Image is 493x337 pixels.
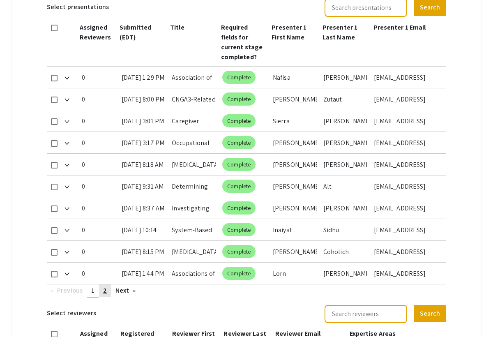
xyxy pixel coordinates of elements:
div: 0 [82,197,115,219]
div: [PERSON_NAME] [323,154,367,175]
img: Expand arrow [65,229,69,232]
div: [EMAIL_ADDRESS][DOMAIN_NAME] [374,175,440,197]
img: Expand arrow [65,142,69,145]
div: [PERSON_NAME] [273,154,317,175]
div: [DATE] 8:18 AM [122,154,166,175]
div: [EMAIL_ADDRESS][DOMAIN_NAME] [374,67,440,88]
h6: Select reviewers [47,304,97,322]
mat-chip: Complete [222,267,256,280]
div: Investigating Transport Mechanisms at the [MEDICAL_DATA] Using the&nbsp;In Situ&nbsp;Brain Perfus... [172,197,216,219]
span: Submitted (EDT) [120,23,152,42]
div: [PERSON_NAME] [273,88,317,110]
div: [EMAIL_ADDRESS][DOMAIN_NAME] [374,197,440,219]
div: [EMAIL_ADDRESS][DOMAIN_NAME] [374,110,440,132]
div: Caregiver Perceptions of&nbsp;GoBabyGo&nbsp;Cars: A Qualitative Study with Photo Elicitation [172,110,216,132]
div: [MEDICAL_DATA] induced [MEDICAL_DATA]: what is the role of [MEDICAL_DATA]? [172,154,216,175]
div: 0 [82,154,115,175]
mat-chip: Complete [222,114,256,127]
div: [DATE] 8:00 PM [122,88,166,110]
div: 0 [82,241,115,262]
span: 2 [103,286,107,295]
img: Expand arrow [65,251,69,254]
div: [EMAIL_ADDRESS][DOMAIN_NAME] [374,88,440,110]
div: [DATE] 8:15 PM [122,241,166,262]
div: 0 [82,110,115,132]
div: 0 [82,263,115,284]
div: [PERSON_NAME] [323,197,367,219]
div: [PERSON_NAME] [273,175,317,197]
mat-chip: Complete [222,201,256,215]
div: 0 [82,67,115,88]
mat-chip: Complete [222,158,256,171]
div: Associations of Elevated Serum Immunoglobulin E with Inflammatory Dermatoses [172,263,216,284]
span: Presenter 1 Email [373,23,426,32]
div: Sidhu [323,219,367,240]
span: Title [170,23,184,32]
div: [PERSON_NAME] [273,132,317,153]
div: [DATE] 3:01 PM [122,110,166,132]
div: 0 [82,219,115,240]
div: Lorn [273,263,317,284]
div: [DATE] 10:14 AM [122,219,166,240]
div: [MEDICAL_DATA] During [MEDICAL_DATA] Surgery, Could [MEDICAL_DATA] be the Culprit? [172,241,216,262]
mat-chip: Complete [222,245,256,258]
div: Alt [323,175,367,197]
img: Expand arrow [65,207,69,210]
div: [PERSON_NAME] [323,67,367,88]
div: [DATE] 8:37 AM [122,197,166,219]
mat-chip: Complete [222,71,256,84]
div: System-Based Insights into Mitochondrial Dysfunction in [MEDICAL_DATA] Bacterial Infections: a Sy... [172,219,216,240]
div: Nafisa [273,67,317,88]
input: Search reviewers [325,305,407,323]
div: Sierra [273,110,317,132]
mat-chip: Complete [222,92,256,106]
div: [DATE] 9:31 AM [122,175,166,197]
div: [EMAIL_ADDRESS][DOMAIN_NAME] [374,263,440,284]
div: Inaiyat [273,219,317,240]
span: Assigned Reviewers [80,23,111,42]
div: 0 [82,175,115,197]
img: Expand arrow [65,120,69,123]
div: [DATE] 1:44 PM [122,263,166,284]
div: Determining Attitudes and Knowledge Related to Sexual Health and Activity Related to Practitioner... [172,175,216,197]
div: [DATE] 3:17 PM [122,132,166,153]
mat-chip: Complete [222,136,256,149]
div: [PERSON_NAME] [273,197,317,219]
div: 0 [82,132,115,153]
img: Expand arrow [65,98,69,102]
img: Expand arrow [65,272,69,276]
div: Occupational Therapy's Role in Driving Evaluations: Age-Specific Driving Normative Data [172,132,216,153]
span: Required fields for current stage completed? [221,23,263,61]
span: 1 [91,286,94,295]
span: Previous [57,286,83,295]
span: Presenter 1 First Name [272,23,306,42]
div: [EMAIL_ADDRESS][DOMAIN_NAME] [374,154,440,175]
div: [PERSON_NAME] [323,110,367,132]
div: Coholich [323,241,367,262]
div: [PERSON_NAME] [323,132,367,153]
img: Expand arrow [65,185,69,189]
div: [EMAIL_ADDRESS][DOMAIN_NAME] [374,241,440,262]
span: Presenter 1 Last Name [323,23,357,42]
div: [PERSON_NAME] [323,263,367,284]
img: Expand arrow [65,76,69,80]
mat-chip: Complete [222,180,256,193]
div: Zutaut [323,88,367,110]
div: [DATE] 1:29 PM [122,67,166,88]
div: [EMAIL_ADDRESS][DOMAIN_NAME] [374,219,440,240]
a: Next page [111,284,140,297]
div: [PERSON_NAME] [273,241,317,262]
ul: Pagination [47,284,446,298]
iframe: Chat [6,300,35,331]
div: 0 [82,88,115,110]
img: Expand arrow [65,164,69,167]
div: [EMAIL_ADDRESS][DOMAIN_NAME] [374,132,440,153]
button: Search [414,305,446,322]
mat-chip: Complete [222,223,256,236]
div: CNGA3-Related Retinopathies: The Importance of Phenotyping [172,88,216,110]
div: Association of Maternal Cannabis Use and Smoking with Placental Weight-to-Birth Weight Ratio and ... [172,67,216,88]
